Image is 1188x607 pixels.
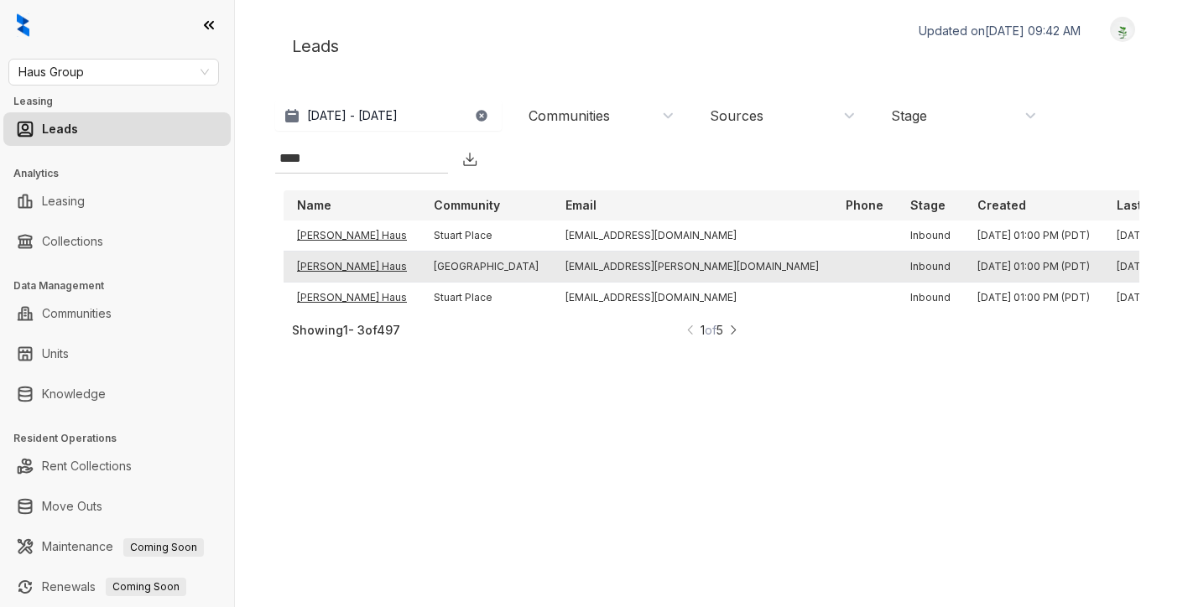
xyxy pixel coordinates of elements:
[964,283,1103,314] td: [DATE] 01:00 PM (PDT)
[42,225,103,258] a: Collections
[275,101,502,131] button: [DATE] - [DATE]
[552,283,832,314] td: [EMAIL_ADDRESS][DOMAIN_NAME]
[42,570,186,604] a: RenewalsComing Soon
[284,252,420,283] td: [PERSON_NAME] Haus
[897,252,964,283] td: Inbound
[42,297,112,330] a: Communities
[275,17,1148,75] div: Leads
[420,220,552,252] td: Stuart Place
[42,337,69,371] a: Units
[565,197,597,214] p: Email
[42,184,85,218] a: Leasing
[3,570,231,604] li: Renewals
[3,337,231,371] li: Units
[3,297,231,330] li: Communities
[13,431,234,446] h3: Resident Operations
[42,377,106,411] a: Knowledge
[3,184,231,218] li: Leasing
[529,106,610,125] div: Communities
[106,578,186,596] span: Coming Soon
[42,112,78,146] a: Leads
[297,197,331,214] p: Name
[461,151,478,168] img: Download
[3,112,231,146] li: Leads
[284,283,420,314] td: [PERSON_NAME] Haus
[13,278,234,293] h3: Data Management
[710,106,763,125] div: Sources
[3,225,231,258] li: Collections
[3,377,231,411] li: Knowledge
[420,252,552,283] td: [GEOGRAPHIC_DATA]
[17,13,29,37] img: logo
[910,197,946,214] p: Stage
[3,490,231,523] li: Move Outs
[919,23,1081,39] p: Updated on [DATE] 09:42 AM
[292,323,685,337] div: Showing 1 - 3 of 497
[1111,21,1134,39] img: UserAvatar
[701,321,723,339] span: 1 5
[846,197,883,214] p: Phone
[891,106,927,125] div: Stage
[18,60,209,85] span: Haus Group
[964,220,1103,252] td: [DATE] 01:00 PM (PDT)
[42,449,132,483] a: Rent Collections
[552,252,832,283] td: [EMAIL_ADDRESS][PERSON_NAME][DOMAIN_NAME]
[3,530,231,563] li: Maintenance
[13,166,234,181] h3: Analytics
[977,197,1026,214] p: Created
[430,152,444,166] img: SearchIcon
[307,107,398,124] p: [DATE] - [DATE]
[3,449,231,483] li: Rent Collections
[727,321,739,339] img: RightArrowIcon
[284,220,420,252] td: [PERSON_NAME] Haus
[897,220,964,252] td: Inbound
[434,197,500,214] p: Community
[705,323,716,337] span: of
[420,283,552,314] td: Stuart Place
[42,490,102,523] a: Move Outs
[552,220,832,252] td: [EMAIL_ADDRESS][DOMAIN_NAME]
[897,283,964,314] td: Inbound
[123,538,204,557] span: Coming Soon
[13,94,234,109] h3: Leasing
[964,252,1103,283] td: [DATE] 01:00 PM (PDT)
[685,321,696,339] img: LeftArrowIcon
